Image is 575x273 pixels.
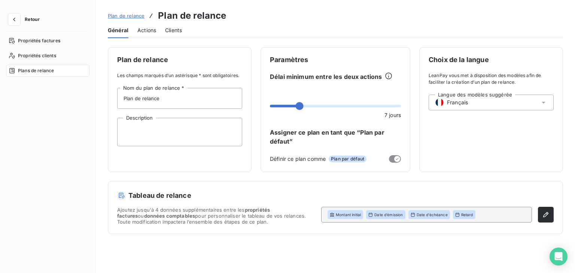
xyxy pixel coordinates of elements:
span: Ajoutez jusqu'à 4 données supplémentaires entre les ou pour personnaliser le tableau de vos relan... [117,207,315,225]
span: Date d’échéance [417,212,448,217]
span: Plan de relance [117,56,242,63]
a: Propriétés factures [6,35,89,47]
span: Date d’émission [374,212,403,217]
div: Open Intercom Messenger [550,248,568,266]
span: Plans de relance [18,67,54,74]
span: Retard [461,212,473,217]
span: Propriétés factures [18,37,60,44]
button: Retour [6,13,46,25]
a: Propriétés clients [6,50,89,62]
span: Clients [165,27,182,34]
a: Plans de relance [6,65,89,77]
span: données comptables [144,213,195,219]
span: Paramètres [270,56,401,63]
input: placeholder [117,88,242,109]
span: Français [447,99,468,106]
span: Assigner ce plan en tant que “Plan par défaut” [270,128,401,146]
span: 7 jours [384,111,401,119]
span: Définir ce plan comme [270,155,326,163]
span: Plan par défaut [329,156,366,162]
a: Plan de relance [108,12,144,19]
span: Montant initial [336,212,361,217]
span: Plan de relance [108,13,144,19]
span: Délai minimum entre les deux actions [270,72,382,81]
span: Actions [137,27,156,34]
span: propriétés factures [117,207,270,219]
span: Général [108,27,128,34]
h5: Tableau de relance [117,190,554,201]
span: Retour [25,17,40,22]
span: LeanPay vous met à disposition des modèles afin de faciliter la création d’un plan de relance. [429,72,554,86]
span: Les champs marqués d’un astérisque * sont obligatoires. [117,72,242,79]
h3: Plan de relance [158,9,226,22]
span: Choix de la langue [429,56,554,63]
span: Propriétés clients [18,52,56,59]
